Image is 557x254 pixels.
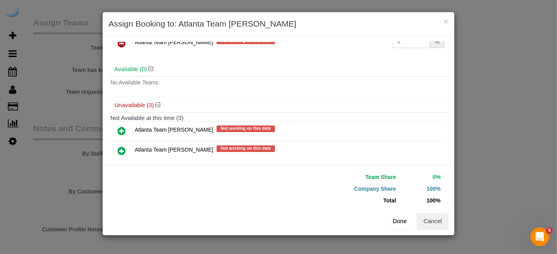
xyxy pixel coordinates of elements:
[430,36,445,48] div: %
[398,171,443,183] td: 0%
[217,145,275,152] span: Not working on this date
[110,115,447,122] h4: Not Available at this time (3)
[530,227,549,246] iframe: Intercom live chat
[114,102,443,109] h4: Unavailable (3)
[284,183,398,195] td: Company Share
[284,171,398,183] td: Team Share
[109,18,448,30] h3: Assign Booking to: Atlanta Team [PERSON_NAME]
[135,39,213,45] span: Atlanta Team [PERSON_NAME]
[398,183,443,195] td: 100%
[110,79,158,86] span: No Available Teams
[444,17,448,25] button: ×
[135,147,213,153] span: Atlanta Team [PERSON_NAME]
[417,213,448,229] button: Cancel
[284,195,398,206] td: Total
[546,227,553,234] span: 5
[114,66,443,73] h4: Available (0)
[386,213,414,229] button: Done
[135,127,213,133] span: Atlanta Team [PERSON_NAME]
[398,195,443,206] td: 100%
[217,125,275,132] span: Not working on this date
